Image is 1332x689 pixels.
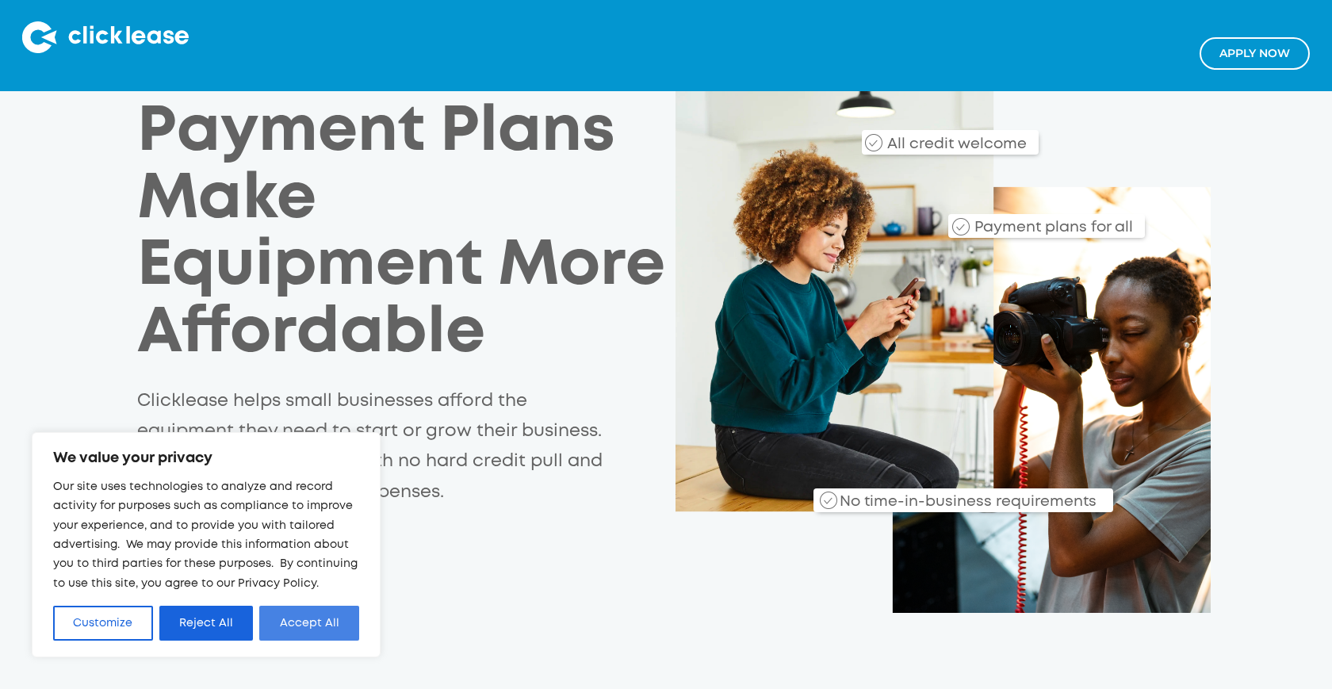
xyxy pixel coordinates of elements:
img: Checkmark_callout [820,492,837,509]
div: No time-in-business requirements [748,475,1113,513]
p: Clicklease helps small businesses afford the equipment they need to start or grow their business.... [137,386,607,508]
span: Our site uses technologies to analyze and record activity for purposes such as compliance to impr... [53,482,358,588]
div: All credit welcome [825,123,1039,155]
button: Accept All [259,606,359,641]
h1: Payment Plans Make Equipment More Affordable [137,99,676,368]
img: Clicklease_customers [676,86,1211,613]
button: Reject All [159,606,254,641]
p: We value your privacy [53,449,359,468]
div: We value your privacy [32,432,381,657]
button: Customize [53,606,153,641]
img: Checkmark_callout [952,218,970,235]
img: Clicklease logo [22,21,189,53]
img: Checkmark_callout [865,134,882,151]
div: Payment plans for all [968,207,1133,238]
a: Apply NOw [1200,37,1310,70]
